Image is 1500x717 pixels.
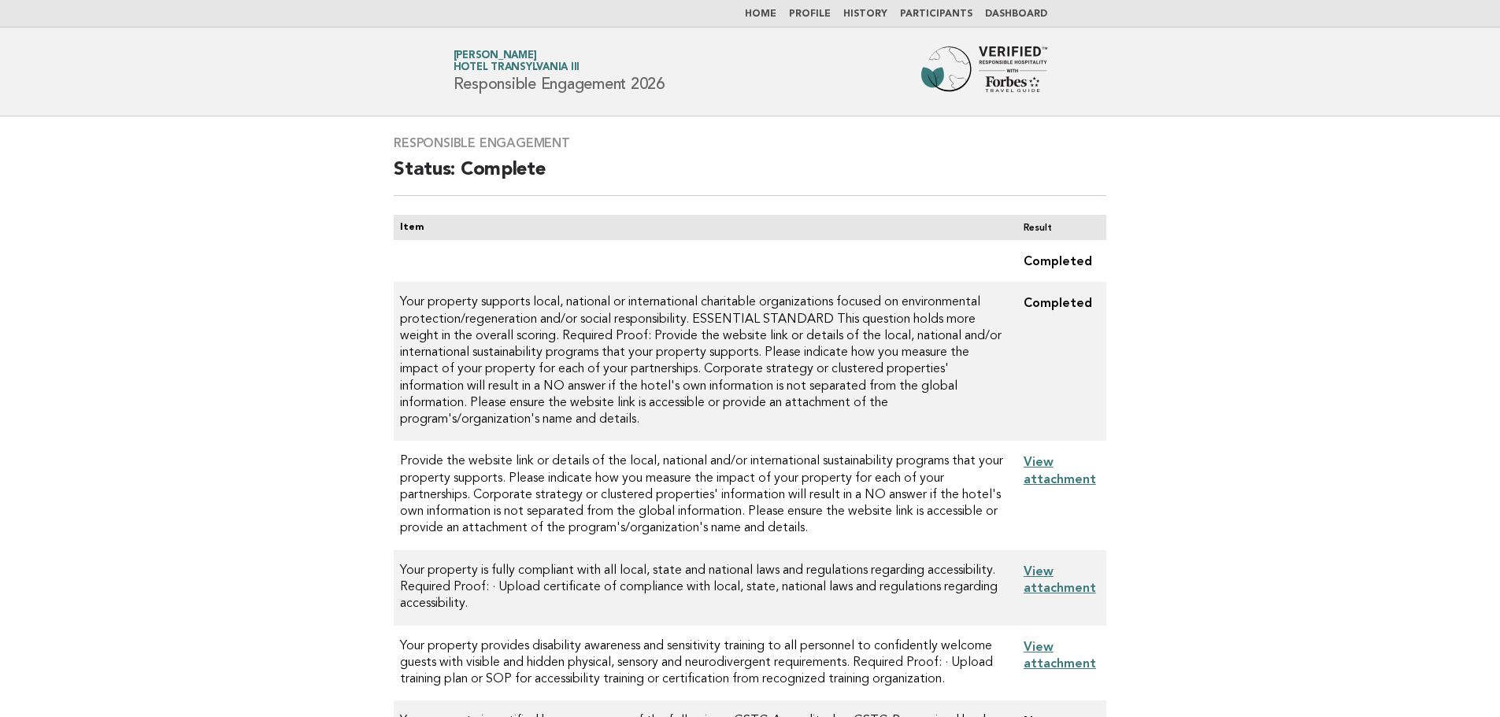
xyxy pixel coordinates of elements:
[394,550,1011,626] td: Your property is fully compliant with all local, state and national laws and regulations regardin...
[394,441,1011,549] td: Provide the website link or details of the local, national and/or international sustainability pr...
[745,9,776,19] a: Home
[789,9,831,19] a: Profile
[1024,454,1096,486] a: View attachment
[1011,215,1106,240] th: Result
[1024,564,1096,595] a: View attachment
[394,626,1011,701] td: Your property provides disability awareness and sensitivity training to all personnel to confiden...
[843,9,887,19] a: History
[394,157,1106,196] h2: Status: Complete
[921,46,1047,97] img: Forbes Travel Guide
[454,50,580,72] a: [PERSON_NAME]Hotel Transylvania III
[394,215,1011,240] th: Item
[900,9,972,19] a: Participants
[1011,240,1106,282] td: Completed
[454,63,580,73] span: Hotel Transylvania III
[1024,639,1096,671] a: View attachment
[1011,282,1106,441] td: Completed
[985,9,1047,19] a: Dashboard
[454,51,665,92] h1: Responsible Engagement 2026
[394,135,1106,151] h3: Responsible Engagement
[394,282,1011,441] td: Your property supports local, national or international charitable organizations focused on envir...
